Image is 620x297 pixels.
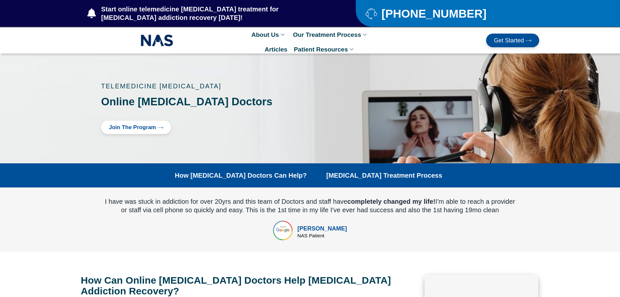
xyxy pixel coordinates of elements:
a: [PHONE_NUMBER] [366,8,523,19]
a: [MEDICAL_DATA] Treatment Process [326,171,442,179]
a: Patient Resources [291,42,359,57]
div: NAS Patient [297,233,347,238]
h1: Online [MEDICAL_DATA] Doctors [101,96,297,108]
a: Join The Program [101,121,171,134]
div: I have was stuck in addiction for over 20yrs and this team of Doctors and staff have I'm able to ... [104,197,516,214]
div: Click here to Join Suboxone Treatment Program with our Top Rated Online Suboxone Doctors [101,121,297,134]
img: NAS_email_signature-removebg-preview.png [141,33,173,48]
b: completely changed my life! [347,198,436,205]
div: [PERSON_NAME] [297,224,347,233]
a: How [MEDICAL_DATA] Doctors Can Help? [175,171,307,179]
span: [PHONE_NUMBER] [380,9,486,18]
p: TELEMEDICINE [MEDICAL_DATA] [101,83,297,89]
img: top rated online suboxone treatment for opioid addiction treatment in tennessee and texas [273,221,293,240]
span: Get Started [494,37,524,43]
h2: How Can Online [MEDICAL_DATA] Doctors Help [MEDICAL_DATA] Addiction Recovery? [81,275,421,296]
a: Articles [261,42,291,57]
span: Join The Program [109,125,156,130]
a: Our Treatment Process [290,27,372,42]
a: Start online telemedicine [MEDICAL_DATA] treatment for [MEDICAL_DATA] addiction recovery [DATE]! [87,5,330,22]
a: Get Started [486,34,539,47]
span: Start online telemedicine [MEDICAL_DATA] treatment for [MEDICAL_DATA] addiction recovery [DATE]! [100,5,330,22]
a: About Us [248,27,290,42]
